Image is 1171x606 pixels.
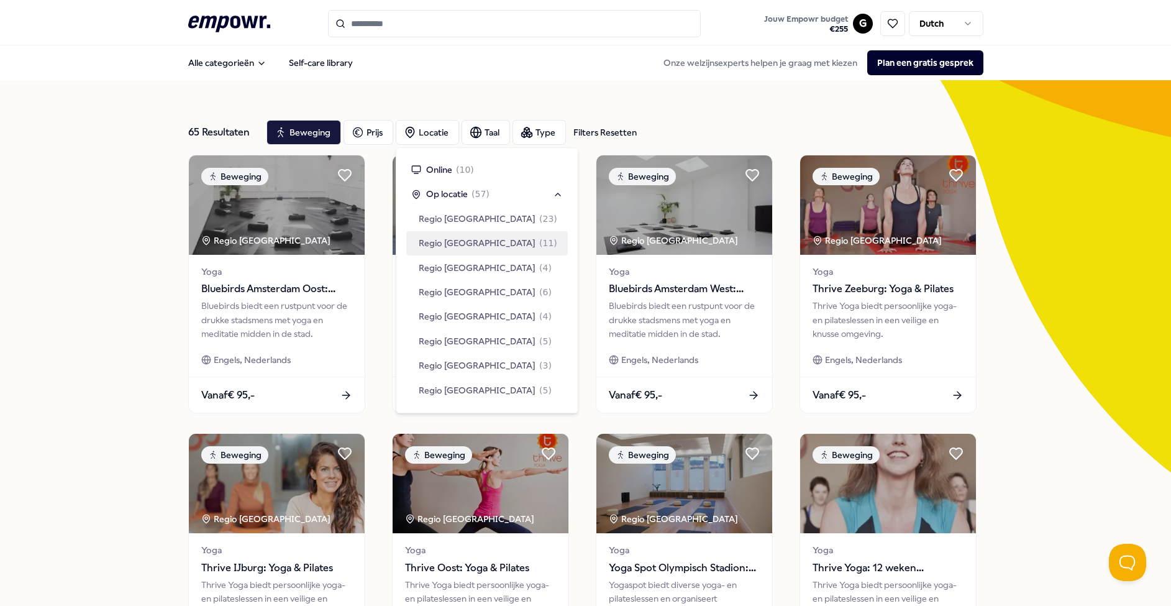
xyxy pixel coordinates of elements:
[609,168,676,185] div: Beweging
[419,383,535,397] span: Regio [GEOGRAPHIC_DATA]
[813,543,964,557] span: Yoga
[189,434,365,533] img: package image
[609,560,760,576] span: Yoga Spot Olympisch Stadion: Yoga & Pilates
[813,281,964,297] span: Thrive Zeeburg: Yoga & Pilates
[539,261,552,275] span: ( 4 )
[609,387,662,403] span: Vanaf € 95,-
[405,560,556,576] span: Thrive Oost: Yoga & Pilates
[762,12,850,37] button: Jouw Empowr budget€255
[621,353,698,367] span: Engels, Nederlands
[201,168,268,185] div: Beweging
[405,512,536,526] div: Regio [GEOGRAPHIC_DATA]
[344,120,393,145] button: Prijs
[201,543,352,557] span: Yoga
[813,387,866,403] span: Vanaf € 95,-
[406,158,568,403] div: Suggestions
[596,434,772,533] img: package image
[214,353,291,367] span: Engels, Nederlands
[419,261,535,275] span: Regio [GEOGRAPHIC_DATA]
[609,234,740,247] div: Regio [GEOGRAPHIC_DATA]
[609,299,760,341] div: Bluebirds biedt een rustpunt voor de drukke stadsmens met yoga en meditatie midden in de stad.
[393,155,568,255] img: package image
[539,310,552,323] span: ( 4 )
[764,24,848,34] span: € 255
[609,446,676,464] div: Beweging
[513,120,566,145] button: Type
[419,310,535,323] span: Regio [GEOGRAPHIC_DATA]
[472,187,490,201] span: ( 57 )
[419,212,535,226] span: Regio [GEOGRAPHIC_DATA]
[596,155,773,413] a: package imageBewegingRegio [GEOGRAPHIC_DATA] YogaBluebirds Amsterdam West: Yoga & WelzijnBluebird...
[609,543,760,557] span: Yoga
[189,155,365,255] img: package image
[405,446,472,464] div: Beweging
[426,163,452,177] span: Online
[654,50,983,75] div: Onze welzijnsexperts helpen je graag met kiezen
[201,234,332,247] div: Regio [GEOGRAPHIC_DATA]
[853,14,873,34] button: G
[462,120,510,145] button: Taal
[201,265,352,278] span: Yoga
[800,434,976,533] img: package image
[419,236,535,250] span: Regio [GEOGRAPHIC_DATA]
[419,285,535,299] span: Regio [GEOGRAPHIC_DATA]
[539,383,552,397] span: ( 5 )
[539,359,552,372] span: ( 3 )
[813,168,880,185] div: Beweging
[328,10,701,37] input: Search for products, categories or subcategories
[267,120,341,145] button: Beweging
[201,299,352,341] div: Bluebirds biedt een rustpunt voor de drukke stadsmens met yoga en meditatie midden in de stad.
[759,11,853,37] a: Jouw Empowr budget€255
[392,155,569,413] a: package imageBewegingRegio [GEOGRAPHIC_DATA] YogaBluebirds Amsterdam Zuid: Yoga & WelzijnBluebird...
[609,265,760,278] span: Yoga
[813,234,944,247] div: Regio [GEOGRAPHIC_DATA]
[813,446,880,464] div: Beweging
[800,155,976,255] img: package image
[188,120,257,145] div: 65 Resultaten
[201,281,352,297] span: Bluebirds Amsterdam Oost: Yoga & Welzijn
[609,281,760,297] span: Bluebirds Amsterdam West: Yoga & Welzijn
[539,236,557,250] span: ( 11 )
[1109,544,1146,581] iframe: Help Scout Beacon - Open
[539,285,552,299] span: ( 6 )
[813,299,964,341] div: Thrive Yoga biedt persoonlijke yoga- en pilateslessen in een veilige en knusse omgeving.
[201,387,255,403] span: Vanaf € 95,-
[393,434,568,533] img: package image
[867,50,983,75] button: Plan een gratis gesprek
[573,126,637,139] div: Filters Resetten
[764,14,848,24] span: Jouw Empowr budget
[201,512,332,526] div: Regio [GEOGRAPHIC_DATA]
[813,265,964,278] span: Yoga
[396,120,459,145] button: Locatie
[539,334,552,348] span: ( 5 )
[188,155,365,413] a: package imageBewegingRegio [GEOGRAPHIC_DATA] YogaBluebirds Amsterdam Oost: Yoga & WelzijnBluebird...
[609,512,740,526] div: Regio [GEOGRAPHIC_DATA]
[426,187,468,201] span: Op locatie
[201,560,352,576] span: Thrive IJburg: Yoga & Pilates
[279,50,363,75] a: Self-care library
[419,334,535,348] span: Regio [GEOGRAPHIC_DATA]
[201,446,268,464] div: Beweging
[596,155,772,255] img: package image
[800,155,977,413] a: package imageBewegingRegio [GEOGRAPHIC_DATA] YogaThrive Zeeburg: Yoga & PilatesThrive Yoga biedt ...
[456,163,474,177] span: ( 10 )
[813,560,964,576] span: Thrive Yoga: 12 weken zwangerschapsyoga
[178,50,276,75] button: Alle categorieën
[825,353,902,367] span: Engels, Nederlands
[539,212,557,226] span: ( 23 )
[405,543,556,557] span: Yoga
[178,50,363,75] nav: Main
[419,359,535,372] span: Regio [GEOGRAPHIC_DATA]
